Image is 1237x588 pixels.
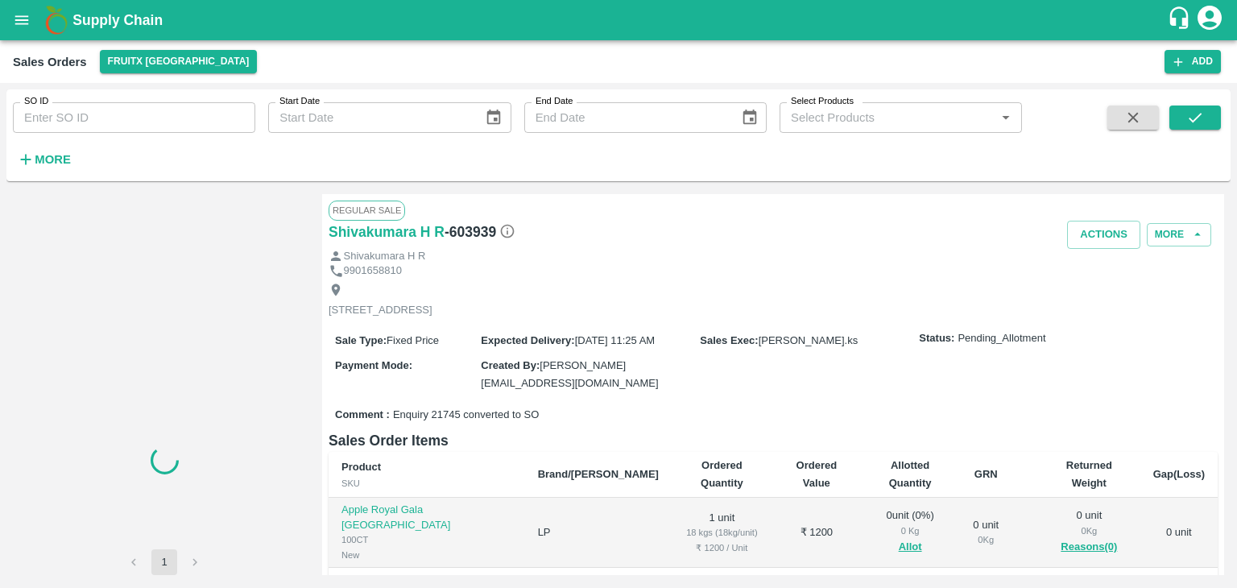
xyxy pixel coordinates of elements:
[3,2,40,39] button: open drawer
[329,303,432,318] p: [STREET_ADDRESS]
[40,4,72,36] img: logo
[329,201,405,220] span: Regular Sale
[524,102,728,133] input: End Date
[1147,223,1211,246] button: More
[1066,459,1112,489] b: Returned Weight
[1067,221,1140,249] button: Actions
[341,461,381,473] b: Product
[344,249,426,264] p: Shivakumara H R
[481,359,540,371] label: Created By :
[481,334,574,346] label: Expected Delivery :
[341,548,512,562] div: New
[478,102,509,133] button: Choose date
[329,429,1218,452] h6: Sales Order Items
[387,334,439,346] span: Fixed Price
[35,153,71,166] strong: More
[100,50,258,73] button: Select DC
[734,102,765,133] button: Choose date
[958,331,1045,346] span: Pending_Allotment
[874,508,947,557] div: 0 unit ( 0 %)
[279,95,320,108] label: Start Date
[481,359,658,389] span: [PERSON_NAME][EMAIL_ADDRESS][DOMAIN_NAME]
[874,524,947,538] div: 0 Kg
[1140,498,1218,568] td: 0 unit
[538,468,659,480] b: Brand/[PERSON_NAME]
[972,532,999,547] div: 0 Kg
[13,52,87,72] div: Sales Orders
[899,538,922,557] button: Allot
[151,549,177,575] button: page 1
[72,12,163,28] b: Supply Chain
[1195,3,1224,37] div: account of current user
[1153,468,1205,480] b: Gap(Loss)
[1051,538,1127,557] button: Reasons(0)
[341,532,512,547] div: 100CT
[344,263,402,279] p: 9901658810
[700,334,758,346] label: Sales Exec :
[536,95,573,108] label: End Date
[13,102,255,133] input: Enter SO ID
[784,107,991,128] input: Select Products
[759,334,858,346] span: [PERSON_NAME].ks
[341,476,512,491] div: SKU
[974,468,998,480] b: GRN
[268,102,472,133] input: Start Date
[335,408,390,423] label: Comment :
[1051,508,1127,557] div: 0 unit
[575,334,655,346] span: [DATE] 11:25 AM
[701,459,743,489] b: Ordered Quantity
[1165,50,1221,73] button: Add
[772,498,861,568] td: ₹ 1200
[24,95,48,108] label: SO ID
[341,503,512,532] p: Apple Royal Gala [GEOGRAPHIC_DATA]
[445,221,515,243] h6: - 603939
[335,334,387,346] label: Sale Type :
[393,408,539,423] span: Enquiry 21745 converted to SO
[791,95,854,108] label: Select Products
[685,540,759,555] div: ₹ 1200 / Unit
[72,9,1167,31] a: Supply Chain
[672,498,772,568] td: 1 unit
[525,498,672,568] td: LP
[995,107,1016,128] button: Open
[796,459,838,489] b: Ordered Value
[13,146,75,173] button: More
[118,549,210,575] nav: pagination navigation
[889,459,932,489] b: Allotted Quantity
[335,359,412,371] label: Payment Mode :
[972,518,999,548] div: 0 unit
[685,525,759,540] div: 18 kgs (18kg/unit)
[1167,6,1195,35] div: customer-support
[329,221,445,243] a: Shivakumara H R
[919,331,954,346] label: Status:
[1051,524,1127,538] div: 0 Kg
